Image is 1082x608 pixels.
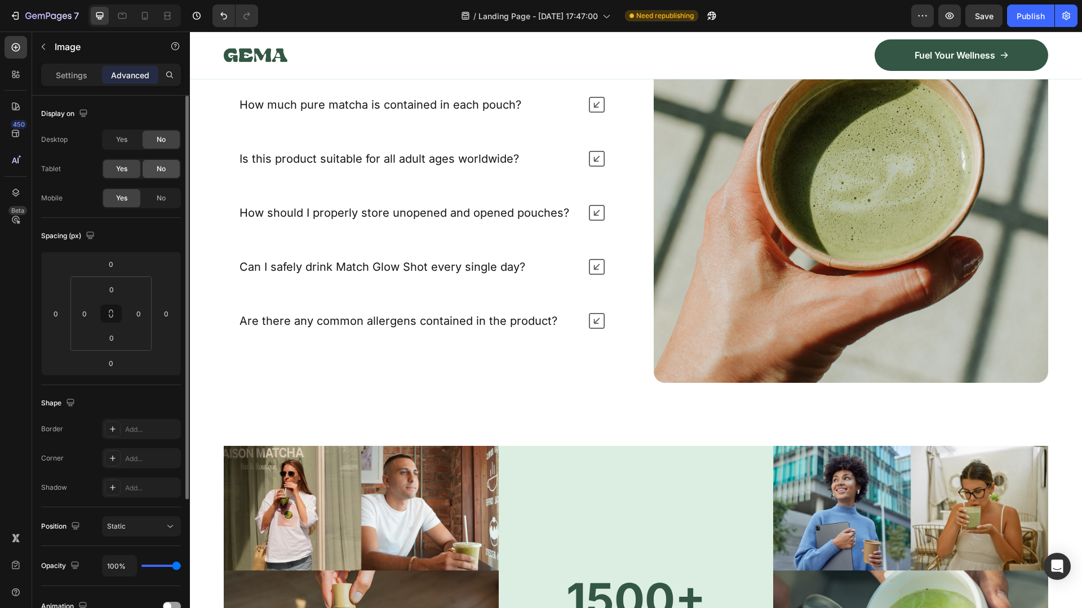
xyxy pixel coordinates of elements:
span: No [157,135,166,145]
div: Display on [41,106,90,122]
div: Spacing (px) [41,229,97,244]
span: / [473,10,476,22]
div: Corner [41,453,64,463]
input: 0 [100,355,122,372]
div: Add... [125,483,178,493]
input: 0px [130,305,147,322]
div: Add... [125,454,178,464]
input: Auto [103,556,136,576]
span: Yes [116,193,127,203]
div: Shadow [41,482,67,493]
div: Desktop [41,135,68,145]
input: 0 [100,256,122,272]
div: Beta [8,206,27,215]
input: 0 [47,305,64,322]
iframe: To enrich screen reader interactions, please activate Accessibility in Grammarly extension settings [190,32,1082,608]
div: Publish [1017,10,1045,22]
span: No [157,164,166,174]
p: 7 [74,9,79,23]
input: 0px [100,329,123,346]
button: 7 [5,5,84,27]
div: Shape [41,396,77,411]
input: 0px [76,305,93,322]
div: 450 [11,120,27,129]
div: Undo/Redo [212,5,258,27]
div: Mobile [41,193,63,203]
p: Advanced [111,69,149,81]
div: Add... [125,424,178,435]
span: No [157,193,166,203]
button: Publish [1007,5,1054,27]
div: Border [41,424,63,434]
span: Yes [116,135,127,145]
span: Static [107,522,126,530]
div: Opacity [41,558,82,574]
h2: 1500+ [331,538,561,598]
span: Save [975,11,994,21]
div: Tablet [41,164,61,174]
span: Landing Page - [DATE] 17:47:00 [478,10,598,22]
div: Position [41,519,82,534]
span: Need republishing [636,11,694,21]
input: 0 [158,305,175,322]
button: Static [102,516,181,537]
span: Yes [116,164,127,174]
p: Settings [56,69,87,81]
p: Image [55,40,150,53]
div: Open Intercom Messenger [1044,553,1071,580]
input: 0px [100,281,123,298]
button: Save [965,5,1003,27]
